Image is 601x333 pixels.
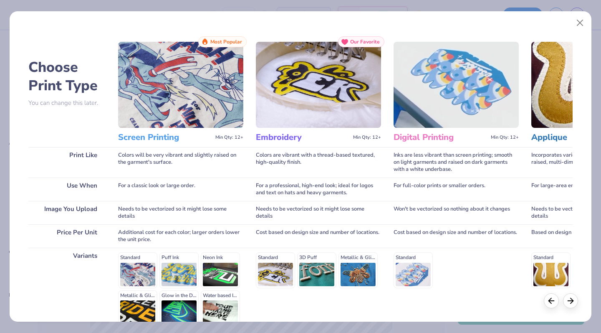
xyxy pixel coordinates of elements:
[28,248,106,330] div: Variants
[256,147,381,178] div: Colors are vibrant with a thread-based textured, high-quality finish.
[28,58,106,95] h2: Choose Print Type
[28,224,106,248] div: Price Per Unit
[572,15,588,31] button: Close
[118,224,243,248] div: Additional cost for each color; larger orders lower the unit price.
[210,39,242,45] span: Most Popular
[28,201,106,224] div: Image You Upload
[256,178,381,201] div: For a professional, high-end look; ideal for logos and text on hats and heavy garments.
[28,178,106,201] div: Use When
[118,201,243,224] div: Needs to be vectorized so it might lose some details
[394,132,487,143] h3: Digital Printing
[394,178,519,201] div: For full-color prints or smaller orders.
[118,178,243,201] div: For a classic look or large order.
[118,132,212,143] h3: Screen Printing
[256,224,381,248] div: Cost based on design size and number of locations.
[350,39,380,45] span: Our Favorite
[118,42,243,128] img: Screen Printing
[491,135,519,140] span: Min Qty: 12+
[256,42,381,128] img: Embroidery
[394,201,519,224] div: Won't be vectorized so nothing about it changes
[394,147,519,178] div: Inks are less vibrant than screen printing; smooth on light garments and raised on dark garments ...
[256,201,381,224] div: Needs to be vectorized so it might lose some details
[394,224,519,248] div: Cost based on design size and number of locations.
[256,132,350,143] h3: Embroidery
[28,147,106,178] div: Print Like
[215,135,243,140] span: Min Qty: 12+
[353,135,381,140] span: Min Qty: 12+
[118,147,243,178] div: Colors will be very vibrant and slightly raised on the garment's surface.
[394,42,519,128] img: Digital Printing
[28,99,106,107] p: You can change this later.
